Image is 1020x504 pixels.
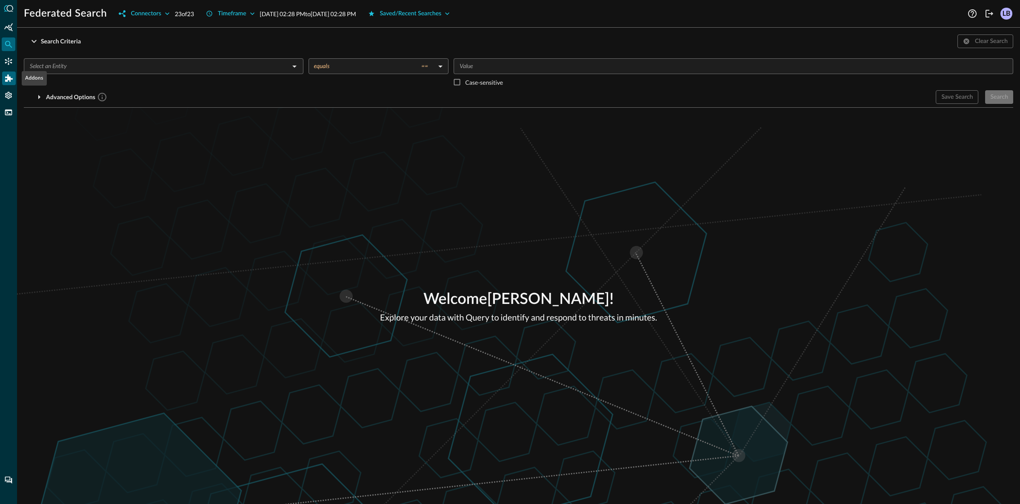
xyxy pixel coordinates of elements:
div: equals [314,62,435,70]
p: [DATE] 02:28 PM to [DATE] 02:28 PM [260,9,356,18]
button: Saved/Recent Searches [363,7,455,20]
button: Search Criteria [24,34,86,48]
button: Timeframe [201,7,260,20]
input: Value [456,61,1009,72]
div: Saved/Recent Searches [380,9,442,19]
button: Help [966,7,979,20]
div: Connectors [131,9,161,19]
div: Advanced Options [46,92,107,103]
button: Logout [983,7,996,20]
div: Federated Search [2,37,15,51]
div: Summary Insights [2,20,15,34]
div: Chat [2,473,15,487]
div: FSQL [2,106,15,119]
button: Open [289,60,300,72]
div: Settings [2,89,15,102]
p: Case-sensitive [465,78,503,87]
div: LB [1000,8,1012,20]
button: Advanced Options [24,90,112,104]
p: Explore your data with Query to identify and respond to threats in minutes. [380,311,657,324]
p: 23 of 23 [175,9,194,18]
div: Timeframe [218,9,246,19]
div: Addons [2,72,16,85]
span: == [421,62,428,70]
div: Addons [22,71,47,86]
button: Connectors [114,7,174,20]
h1: Federated Search [24,7,107,20]
div: Connectors [2,54,15,68]
div: Search Criteria [41,36,81,47]
input: Select an Entity [26,61,287,72]
p: Welcome [PERSON_NAME] ! [380,288,657,311]
span: equals [314,62,329,70]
